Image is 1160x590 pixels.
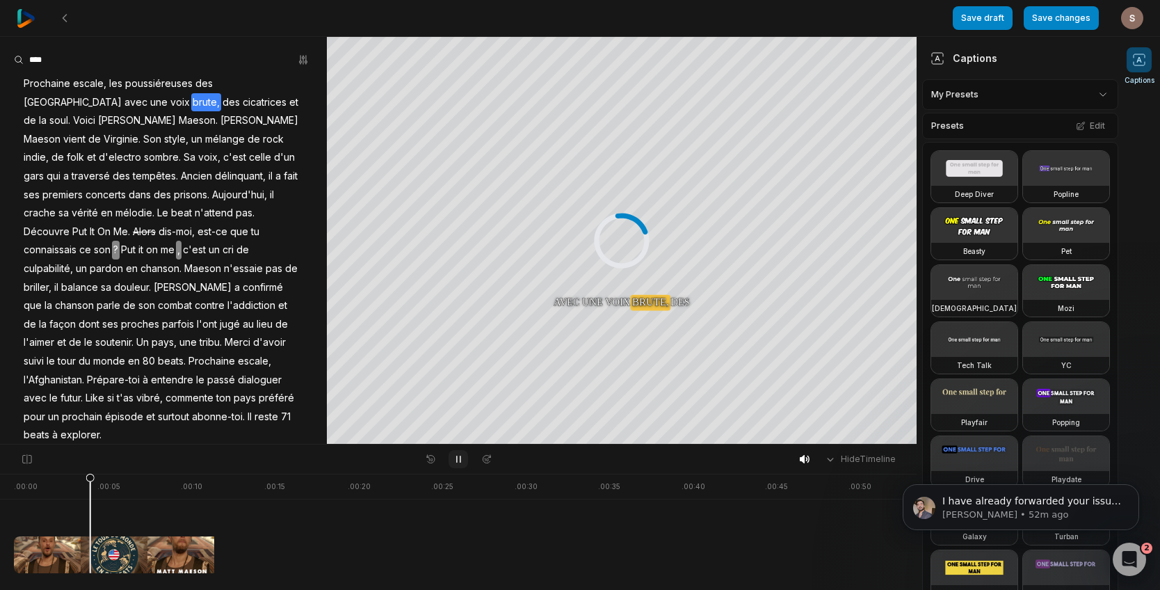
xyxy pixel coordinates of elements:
span: l'aimer [22,333,56,352]
span: un [207,241,221,260]
span: Prépare-toi [86,371,141,390]
span: explorer. [59,426,103,445]
span: sombre. [143,148,182,167]
span: des [152,186,172,205]
span: pays [232,389,257,408]
span: son [92,241,112,260]
span: tempêtes. [131,167,179,186]
span: traversé [70,167,111,186]
span: jugé [218,315,241,334]
span: un [74,260,88,278]
span: il [267,167,274,186]
span: brute, [191,93,221,112]
span: abonne-toi. [191,408,246,426]
span: le [48,389,59,408]
span: que [229,223,250,241]
span: Alors [131,223,157,241]
span: ses [101,315,120,334]
span: ce [78,241,92,260]
span: un [190,130,204,149]
span: lieu [255,315,274,334]
span: Aujourd'hui, [211,186,268,205]
span: monde [92,352,127,371]
button: Save changes [1024,6,1099,30]
span: l'addiction [226,296,277,315]
span: reste [253,408,280,426]
span: balance [60,278,99,297]
span: suivi [22,352,45,371]
span: et [277,296,289,315]
span: surtout [156,408,191,426]
span: est-ce [196,223,229,241]
h3: Playfair [961,417,988,428]
span: Put [71,223,88,241]
span: pas. [234,204,256,223]
h3: Beasty [963,246,985,257]
span: fait [282,167,299,186]
span: [PERSON_NAME] [97,111,177,130]
span: délinquant, [214,167,267,186]
span: c'est [182,241,207,260]
button: Edit [1072,117,1109,135]
span: it [137,241,145,260]
h3: Pet [1061,246,1072,257]
span: de [22,315,38,334]
span: premiers [41,186,84,205]
span: tu [250,223,261,241]
span: de [122,296,137,315]
span: Maeson [183,260,223,278]
span: gars [22,167,45,186]
span: futur. [59,389,84,408]
span: en [127,352,141,371]
span: passé [206,371,236,390]
span: au [241,315,255,334]
span: me [159,241,176,260]
span: pardon [88,260,124,278]
h3: Mozi [1058,303,1074,314]
span: Like [84,389,106,408]
span: escale, [72,74,108,93]
span: Me. [112,223,131,241]
span: Merci [223,333,252,352]
span: en [124,260,139,278]
span: Il [246,408,253,426]
span: de [67,333,83,352]
span: préféré [257,389,296,408]
span: la [38,315,48,334]
span: et [56,333,67,352]
span: vibré, [135,389,164,408]
span: confirmé [241,278,284,297]
span: Un [135,333,150,352]
span: cri [221,241,235,260]
span: dialoguer [236,371,283,390]
span: Maeson [22,130,62,149]
span: beat [170,204,193,223]
span: tour [56,352,77,371]
img: reap [17,9,35,28]
span: de [274,315,289,334]
span: parle [95,296,122,315]
span: en [99,204,114,223]
span: soul. [48,111,72,130]
span: de [235,241,250,260]
span: des [111,167,131,186]
span: soutenir. [94,333,135,352]
span: et [145,408,156,426]
div: Captions [931,51,997,65]
span: avec [123,93,149,112]
span: prisons. [172,186,211,205]
span: n'attend [193,204,234,223]
span: folk [65,148,86,167]
span: beats [22,426,51,445]
span: pour [22,408,47,426]
span: épisode [104,408,145,426]
span: It [88,223,96,241]
span: t'as [115,389,135,408]
span: a [233,278,241,297]
span: la [43,296,54,315]
span: crache [22,204,57,223]
h3: Popping [1052,417,1080,428]
span: dans [127,186,152,205]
